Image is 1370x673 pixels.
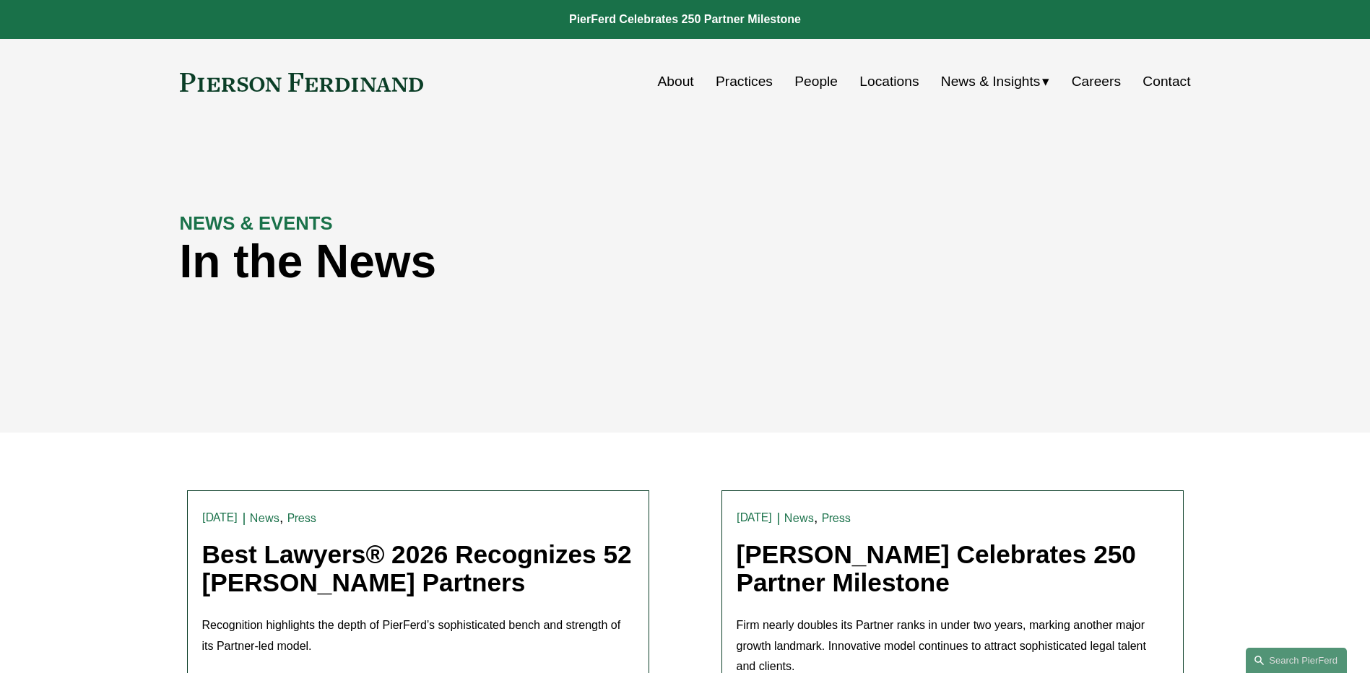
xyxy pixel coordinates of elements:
span: News & Insights [941,69,1041,95]
time: [DATE] [737,512,773,524]
strong: NEWS & EVENTS [180,213,333,233]
a: Locations [859,68,919,95]
a: Press [822,511,851,525]
time: [DATE] [202,512,238,524]
span: , [279,510,283,525]
a: News [250,511,279,525]
a: [PERSON_NAME] Celebrates 250 Partner Milestone [737,540,1136,596]
a: Practices [716,68,773,95]
a: News [784,511,814,525]
a: Press [287,511,317,525]
a: Best Lawyers® 2026 Recognizes 52 [PERSON_NAME] Partners [202,540,632,596]
a: People [794,68,838,95]
a: Contact [1143,68,1190,95]
h1: In the News [180,235,938,288]
p: Recognition highlights the depth of PierFerd’s sophisticated bench and strength of its Partner-le... [202,615,634,657]
a: Careers [1072,68,1121,95]
span: , [814,510,818,525]
a: folder dropdown [941,68,1050,95]
a: Search this site [1246,648,1347,673]
a: About [658,68,694,95]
